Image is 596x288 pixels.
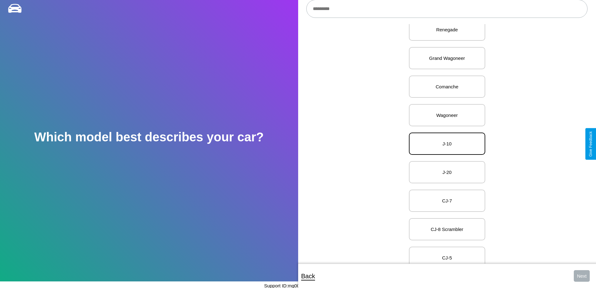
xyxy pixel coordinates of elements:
[588,131,593,157] div: Give Feedback
[416,54,478,62] p: Grand Wagoneer
[416,139,478,148] p: J-10
[574,270,590,282] button: Next
[416,111,478,119] p: Wagoneer
[416,25,478,34] p: Renegade
[416,82,478,91] p: Comanche
[416,168,478,176] p: J-20
[416,225,478,233] p: CJ-8 Scrambler
[416,254,478,262] p: CJ-5
[301,270,315,282] p: Back
[416,196,478,205] p: CJ-7
[34,130,264,144] h2: Which model best describes your car?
